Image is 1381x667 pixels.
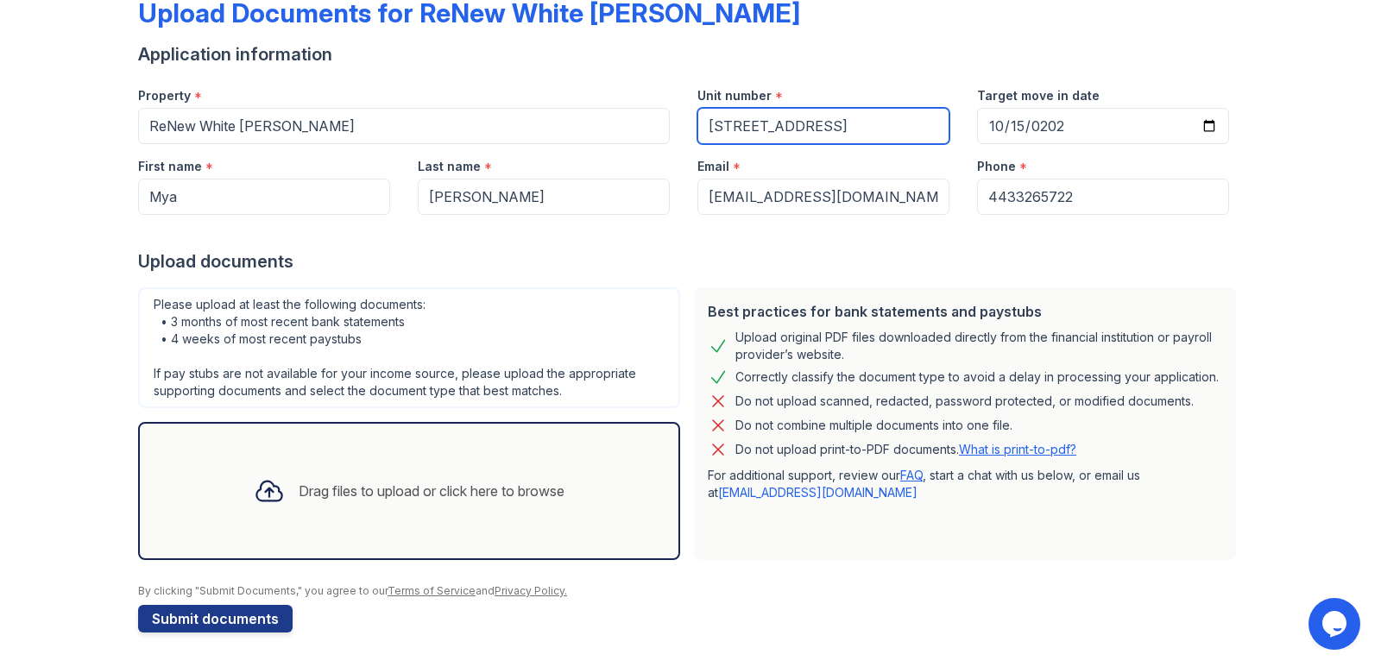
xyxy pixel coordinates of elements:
p: Do not upload print-to-PDF documents. [735,441,1076,458]
a: What is print-to-pdf? [959,442,1076,456]
label: Property [138,87,191,104]
div: Application information [138,42,1243,66]
iframe: chat widget [1308,598,1364,650]
div: Do not combine multiple documents into one file. [735,415,1012,436]
div: Do not upload scanned, redacted, password protected, or modified documents. [735,391,1194,412]
label: Target move in date [977,87,1100,104]
div: By clicking "Submit Documents," you agree to our and [138,584,1243,598]
label: Last name [418,158,481,175]
label: Unit number [697,87,772,104]
div: Correctly classify the document type to avoid a delay in processing your application. [735,367,1219,387]
p: For additional support, review our , start a chat with us below, or email us at [708,467,1222,501]
div: Drag files to upload or click here to browse [299,481,564,501]
label: First name [138,158,202,175]
a: FAQ [900,468,923,482]
label: Email [697,158,729,175]
label: Phone [977,158,1016,175]
a: Privacy Policy. [495,584,567,597]
a: [EMAIL_ADDRESS][DOMAIN_NAME] [718,485,918,500]
a: Terms of Service [388,584,476,597]
div: Best practices for bank statements and paystubs [708,301,1222,322]
div: Upload documents [138,249,1243,274]
div: Upload original PDF files downloaded directly from the financial institution or payroll provider’... [735,329,1222,363]
div: Please upload at least the following documents: • 3 months of most recent bank statements • 4 wee... [138,287,680,408]
button: Submit documents [138,605,293,632]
